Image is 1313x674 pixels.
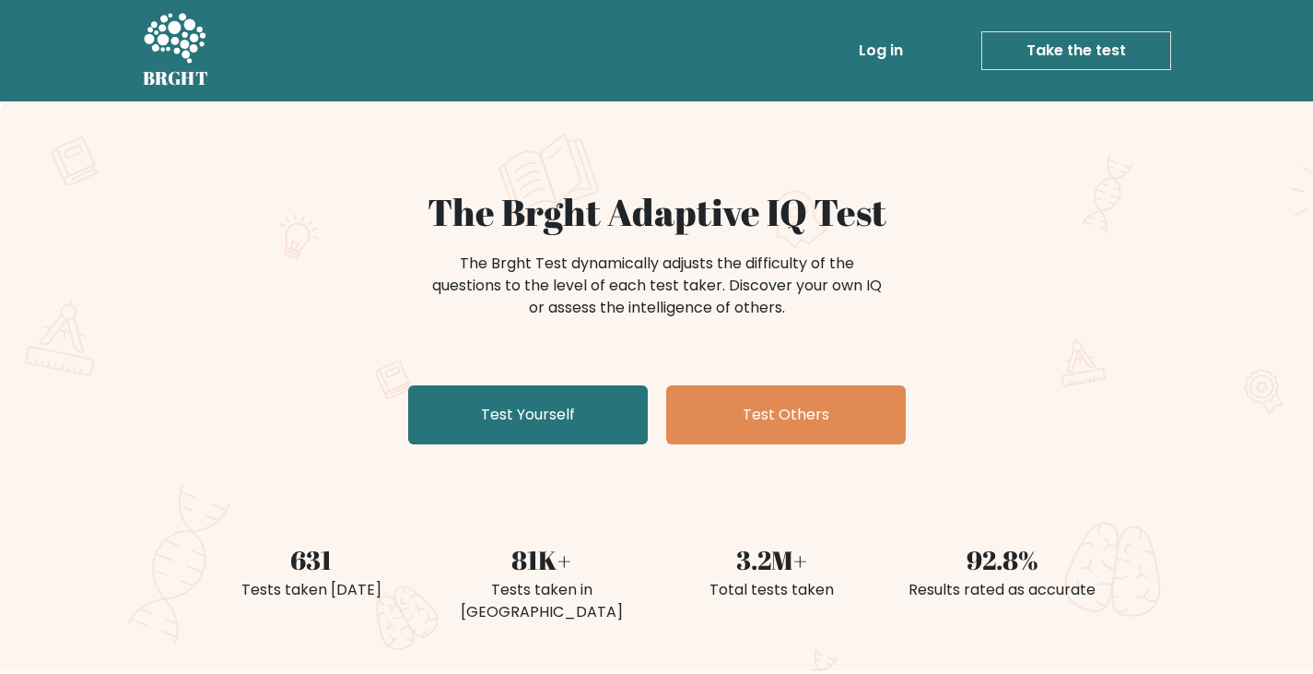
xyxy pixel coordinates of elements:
div: 3.2M+ [668,540,876,579]
div: 631 [207,540,416,579]
div: 92.8% [898,540,1107,579]
a: Test Yourself [408,385,648,444]
div: Tests taken in [GEOGRAPHIC_DATA] [438,579,646,623]
h5: BRGHT [143,67,209,89]
div: Results rated as accurate [898,579,1107,601]
div: The Brght Test dynamically adjusts the difficulty of the questions to the level of each test take... [427,253,887,319]
a: BRGHT [143,7,209,94]
div: 81K+ [438,540,646,579]
a: Log in [851,32,910,69]
h1: The Brght Adaptive IQ Test [207,190,1107,234]
div: Tests taken [DATE] [207,579,416,601]
div: Total tests taken [668,579,876,601]
a: Test Others [666,385,906,444]
a: Take the test [981,31,1171,70]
